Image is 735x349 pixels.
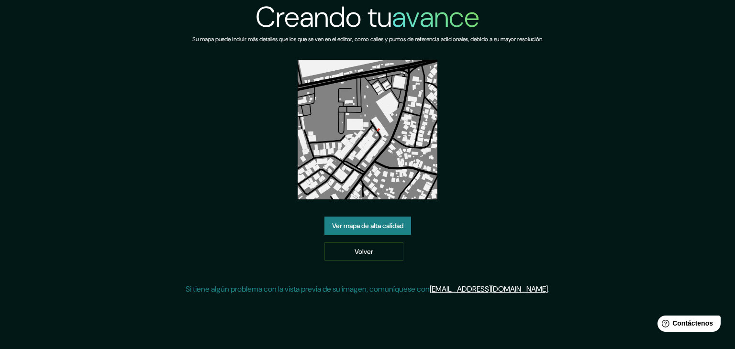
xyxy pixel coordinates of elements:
a: Volver [324,242,403,261]
iframe: Lanzador de widgets de ayuda [650,312,724,338]
img: vista previa del mapa creado [298,60,437,199]
font: Ver mapa de alta calidad [332,221,403,230]
a: Ver mapa de alta calidad [324,217,411,235]
font: Volver [355,247,373,256]
font: Si tiene algún problema con la vista previa de su imagen, comuníquese con [186,284,430,294]
font: . [548,284,549,294]
a: [EMAIL_ADDRESS][DOMAIN_NAME] [430,284,548,294]
font: Su mapa puede incluir más detalles que los que se ven en el editor, como calles y puntos de refer... [192,35,543,43]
